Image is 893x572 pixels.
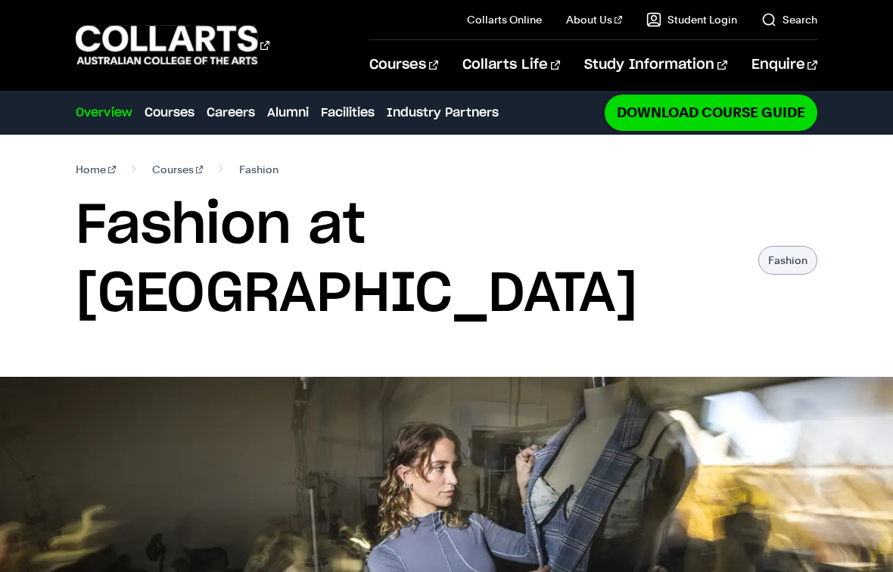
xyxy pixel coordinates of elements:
[584,40,727,90] a: Study Information
[761,12,817,27] a: Search
[76,104,132,122] a: Overview
[152,159,204,180] a: Courses
[605,95,817,130] a: Download Course Guide
[321,104,375,122] a: Facilities
[76,192,742,328] h1: Fashion at [GEOGRAPHIC_DATA]
[758,246,817,275] p: Fashion
[387,104,499,122] a: Industry Partners
[207,104,255,122] a: Careers
[76,159,116,180] a: Home
[76,23,269,67] div: Go to homepage
[566,12,622,27] a: About Us
[145,104,194,122] a: Courses
[751,40,817,90] a: Enquire
[646,12,737,27] a: Student Login
[467,12,542,27] a: Collarts Online
[267,104,309,122] a: Alumni
[462,40,560,90] a: Collarts Life
[239,159,278,180] span: Fashion
[369,40,438,90] a: Courses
